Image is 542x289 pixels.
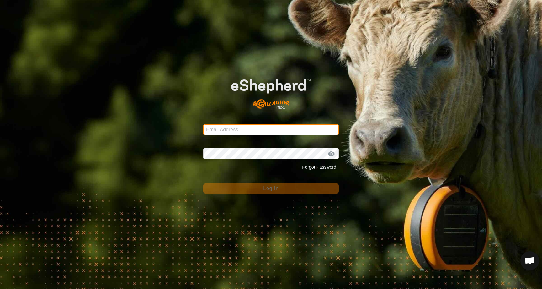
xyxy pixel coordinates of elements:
div: Open chat [520,251,539,270]
button: Log In [203,183,339,194]
span: Log In [263,186,279,191]
img: E-shepherd Logo [217,68,325,114]
a: Forgot Password [302,165,336,170]
input: Email Address [203,124,339,135]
